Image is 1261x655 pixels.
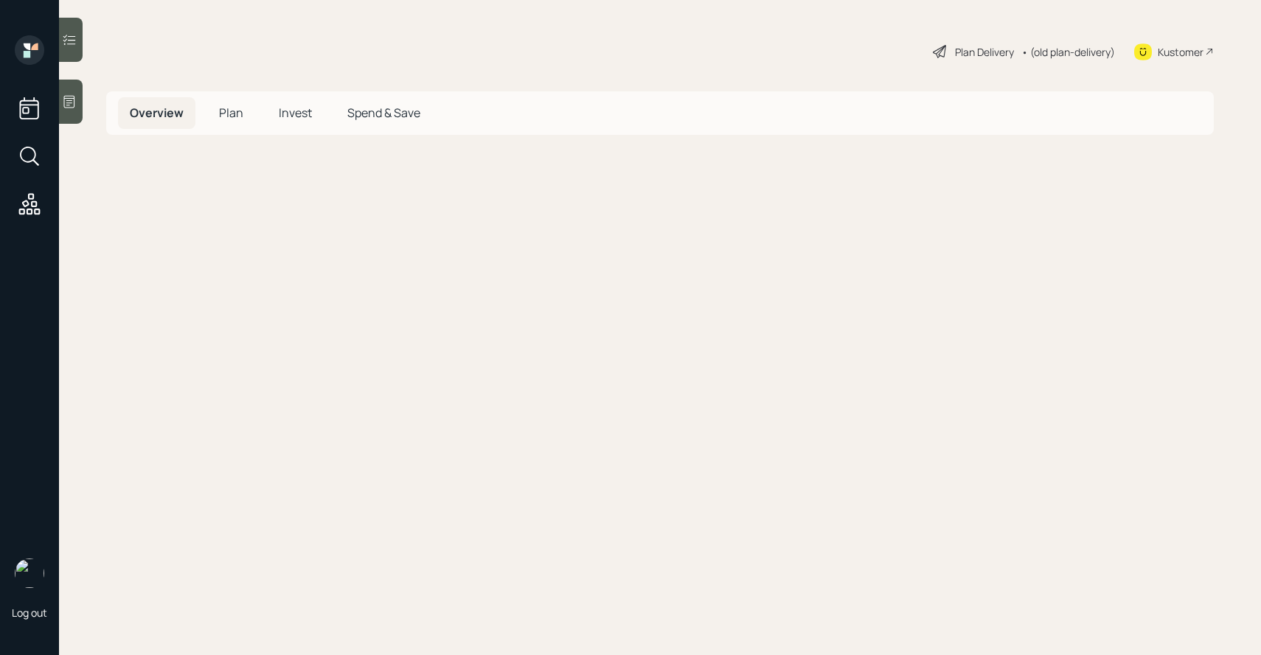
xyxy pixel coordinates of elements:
span: Spend & Save [347,105,420,121]
span: Overview [130,105,184,121]
span: Plan [219,105,243,121]
div: Kustomer [1158,44,1203,60]
div: Log out [12,606,47,620]
span: Invest [279,105,312,121]
div: • (old plan-delivery) [1021,44,1115,60]
div: Plan Delivery [955,44,1014,60]
img: sami-boghos-headshot.png [15,558,44,588]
